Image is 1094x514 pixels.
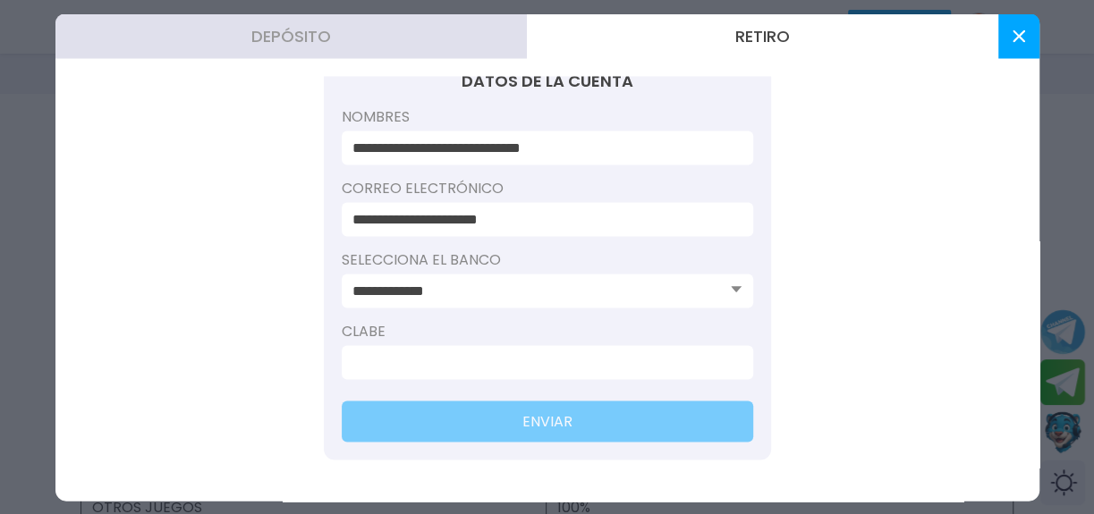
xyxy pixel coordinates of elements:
[55,13,527,58] button: Depósito
[342,70,753,91] div: DATOS DE LA CUENTA
[342,105,753,127] label: Nombres
[342,400,753,442] button: ENVIAR
[527,13,998,58] button: Retiro
[342,177,753,198] label: Correo electrónico
[342,249,753,270] label: Selecciona el banco
[342,320,753,341] label: Clabe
